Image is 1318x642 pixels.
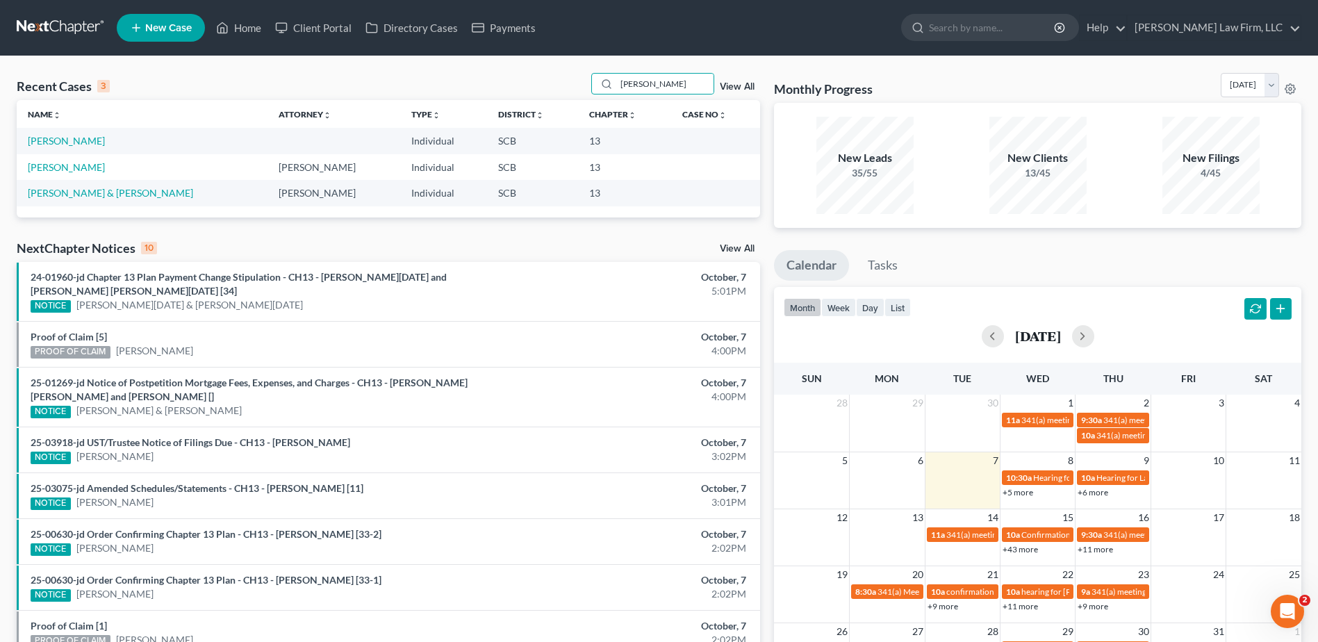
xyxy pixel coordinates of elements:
span: 9:30a [1081,529,1102,540]
span: 17 [1212,509,1226,526]
div: NOTICE [31,497,71,510]
button: day [856,298,884,317]
span: Confirmation Hearing for [PERSON_NAME] [1021,529,1180,540]
span: 5 [841,452,849,469]
span: Wed [1026,372,1049,384]
a: Attorneyunfold_more [279,109,331,120]
a: 25-03918-jd UST/Trustee Notice of Filings Due - CH13 - [PERSON_NAME] [31,436,350,448]
td: Individual [400,128,488,154]
span: 11 [1287,452,1301,469]
td: [PERSON_NAME] [267,154,400,180]
span: 29 [1061,623,1075,640]
span: hearing for [PERSON_NAME] [1021,586,1128,597]
button: week [821,298,856,317]
span: Tue [953,372,971,384]
a: +11 more [1003,601,1038,611]
a: 25-01269-jd Notice of Postpetition Mortgage Fees, Expenses, and Charges - CH13 - [PERSON_NAME] [P... [31,377,468,402]
a: Directory Cases [359,15,465,40]
a: Help [1080,15,1126,40]
a: [PERSON_NAME] [76,450,154,463]
span: Thu [1103,372,1123,384]
div: October, 7 [517,527,746,541]
span: 15 [1061,509,1075,526]
div: Recent Cases [17,78,110,94]
span: 30 [986,395,1000,411]
span: 341(a) Meeting of Creditors for [PERSON_NAME] [878,586,1057,597]
div: October, 7 [517,376,746,390]
span: 21 [986,566,1000,583]
a: [PERSON_NAME] [28,161,105,173]
a: Tasks [855,250,910,281]
span: 13 [911,509,925,526]
a: 25-00630-jd Order Confirming Chapter 13 Plan - CH13 - [PERSON_NAME] [33-1] [31,574,381,586]
td: SCB [487,154,578,180]
span: 8 [1066,452,1075,469]
a: View All [720,244,755,254]
span: 10a [931,586,945,597]
span: 341(a) meeting for [PERSON_NAME] [1021,415,1155,425]
div: 3:01PM [517,495,746,509]
a: [PERSON_NAME] [76,495,154,509]
span: 2 [1299,595,1310,606]
div: 13/45 [989,166,1087,180]
a: Case Nounfold_more [682,109,727,120]
a: View All [720,82,755,92]
span: 16 [1137,509,1151,526]
div: 2:02PM [517,541,746,555]
a: [PERSON_NAME] [76,587,154,601]
span: 22 [1061,566,1075,583]
td: 13 [578,180,671,206]
span: 14 [986,509,1000,526]
div: 35/55 [816,166,914,180]
td: 13 [578,128,671,154]
div: October, 7 [517,481,746,495]
input: Search by name... [929,15,1056,40]
span: Sun [802,372,822,384]
i: unfold_more [628,111,636,120]
i: unfold_more [53,111,61,120]
a: Districtunfold_more [498,109,544,120]
span: 1 [1293,623,1301,640]
button: month [784,298,821,317]
a: +9 more [928,601,958,611]
a: Payments [465,15,543,40]
span: 29 [911,395,925,411]
td: SCB [487,180,578,206]
span: Hearing for La [PERSON_NAME] [1096,472,1214,483]
span: 19 [835,566,849,583]
a: [PERSON_NAME] [116,344,193,358]
span: 4 [1293,395,1301,411]
div: PROOF OF CLAIM [31,346,110,359]
h3: Monthly Progress [774,81,873,97]
div: NOTICE [31,452,71,464]
div: New Filings [1162,150,1260,166]
a: 25-03075-jd Amended Schedules/Statements - CH13 - [PERSON_NAME] [11] [31,482,363,494]
span: 10a [1006,529,1020,540]
span: 341(a) meeting for [PERSON_NAME] [1092,586,1226,597]
a: Home [209,15,268,40]
span: 8:30a [855,586,876,597]
a: +43 more [1003,544,1038,554]
a: +5 more [1003,487,1033,497]
div: NOTICE [31,406,71,418]
span: 341(a) meeting for [PERSON_NAME] & [PERSON_NAME] [946,529,1154,540]
a: [PERSON_NAME] Law Firm, LLC [1128,15,1301,40]
div: NextChapter Notices [17,240,157,256]
span: 6 [916,452,925,469]
span: Mon [875,372,899,384]
span: 26 [835,623,849,640]
a: Nameunfold_more [28,109,61,120]
a: Typeunfold_more [411,109,440,120]
a: +6 more [1078,487,1108,497]
span: 10a [1006,586,1020,597]
span: 7 [991,452,1000,469]
a: Proof of Claim [1] [31,620,107,632]
span: 9:30a [1081,415,1102,425]
i: unfold_more [536,111,544,120]
span: Sat [1255,372,1272,384]
td: SCB [487,128,578,154]
div: 10 [141,242,157,254]
span: Fri [1181,372,1196,384]
span: 28 [835,395,849,411]
div: October, 7 [517,330,746,344]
